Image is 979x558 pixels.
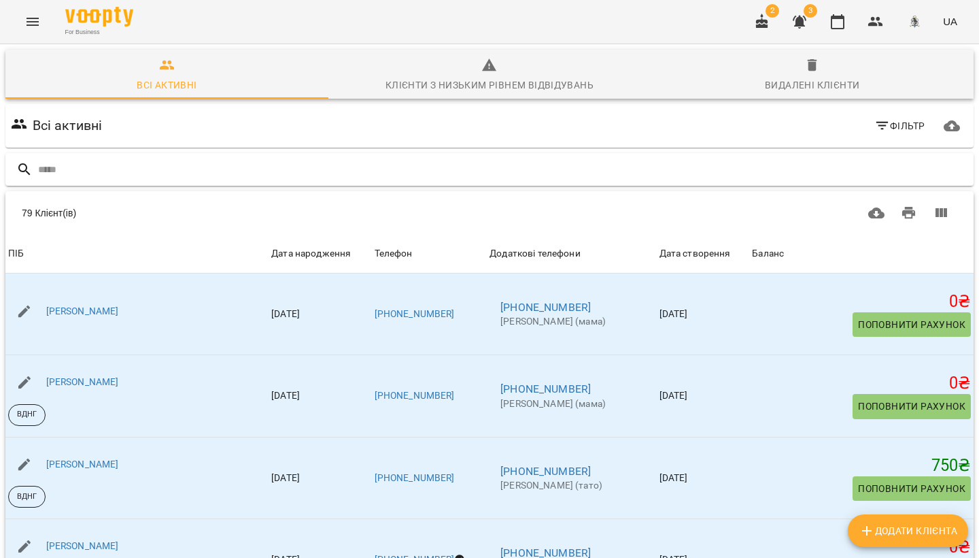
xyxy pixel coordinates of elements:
p: [PERSON_NAME] (мама) [500,397,642,411]
button: Друк [893,197,925,229]
div: Телефон [375,246,413,262]
button: Вигляд колонок [925,197,957,229]
p: ВДНГ [17,491,37,503]
span: Дата народження [271,246,368,262]
div: ВДНГ [8,486,46,508]
td: [DATE] [269,274,371,355]
span: Додаткові телефони [489,246,653,262]
h6: Всі активні [33,115,103,136]
img: Voopty Logo [65,7,133,27]
a: [PERSON_NAME] [46,459,119,470]
span: Поповнити рахунок [858,480,965,497]
div: Всі активні [137,77,196,93]
td: [DATE] [269,355,371,438]
div: Sort [752,246,784,262]
span: Поповнити рахунок [858,398,965,414]
div: Клієнти з низьким рівнем відвідувань [385,77,594,93]
button: Поповнити рахунок [853,312,971,337]
button: Фільтр [869,114,931,138]
span: Фільтр [874,118,925,134]
a: [PERSON_NAME] [46,306,119,316]
span: 2 [766,4,779,18]
h5: 0 ₴ [752,291,971,312]
button: Поповнити рахунок [853,476,971,501]
td: [DATE] [657,437,750,519]
button: Menu [16,5,49,38]
td: [DATE] [269,437,371,519]
div: Баланс [752,246,784,262]
a: [PHONE_NUMBER] [375,308,455,319]
p: ВДНГ [17,409,37,421]
button: Додати клієнта [848,514,968,547]
td: [DATE] [657,274,750,355]
div: Додаткові телефони [489,246,581,262]
span: ПІБ [8,246,266,262]
div: Sort [8,246,24,262]
div: Table Toolbar [5,191,974,235]
span: For Business [65,28,133,37]
div: Sort [375,246,413,262]
td: [DATE] [657,355,750,438]
div: Дата народження [271,246,351,262]
a: [PERSON_NAME] [46,540,119,551]
a: [PHONE_NUMBER] [500,465,591,478]
div: Видалені клієнти [765,77,859,93]
p: [PERSON_NAME] (мама) [500,315,642,329]
a: [PHONE_NUMBER] [500,301,591,314]
div: Sort [659,246,731,262]
div: Sort [271,246,351,262]
button: UA [938,9,963,34]
button: Завантажити CSV [860,197,893,229]
div: ПІБ [8,246,24,262]
span: Телефон [375,246,485,262]
span: Додати клієнта [859,523,957,539]
span: Поповнити рахунок [858,316,965,333]
p: [PERSON_NAME] (тато) [500,479,642,493]
div: Дата створення [659,246,731,262]
h5: 750 ₴ [752,455,971,476]
div: ВДНГ [8,404,46,426]
h5: 0 ₴ [752,373,971,394]
span: 3 [804,4,817,18]
a: [PHONE_NUMBER] [375,390,455,401]
span: UA [943,14,957,29]
a: [PERSON_NAME] [46,376,119,387]
h5: 0 ₴ [752,537,971,558]
a: [PHONE_NUMBER] [500,382,591,395]
a: [PHONE_NUMBER] [375,472,455,483]
div: 79 Клієнт(ів) [22,206,468,220]
img: 8c829e5ebed639b137191ac75f1a07db.png [905,12,924,31]
button: Поповнити рахунок [853,394,971,419]
span: Дата створення [659,246,747,262]
span: Баланс [752,246,971,262]
div: Sort [489,246,581,262]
